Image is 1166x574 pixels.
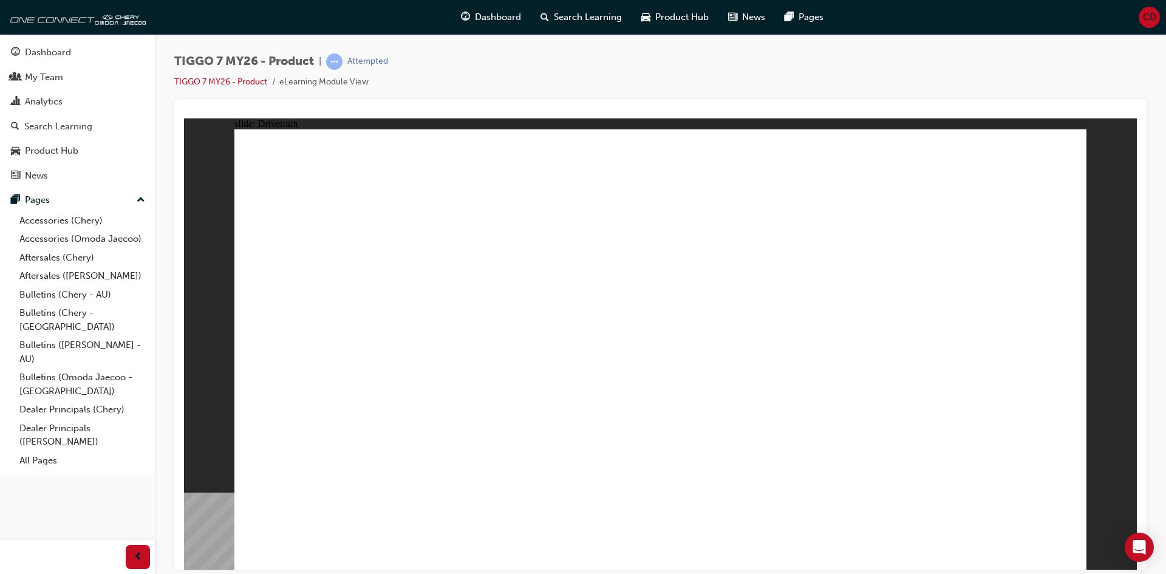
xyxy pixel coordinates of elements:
div: Open Intercom Messenger [1125,533,1154,562]
a: Bulletins ([PERSON_NAME] - AU) [15,336,150,368]
span: guage-icon [11,47,20,58]
span: car-icon [11,146,20,157]
a: All Pages [15,451,150,470]
img: oneconnect [6,5,146,29]
span: search-icon [11,121,19,132]
a: search-iconSearch Learning [531,5,632,30]
a: Accessories (Omoda Jaecoo) [15,230,150,248]
a: TIGGO 7 MY26 - Product [174,77,267,87]
li: eLearning Module View [279,75,369,89]
span: pages-icon [785,10,794,25]
a: pages-iconPages [775,5,833,30]
div: Pages [25,193,50,207]
div: Attempted [347,56,388,67]
span: TIGGO 7 MY26 - Product [174,55,314,69]
button: CD [1139,7,1160,28]
a: My Team [5,66,150,89]
span: chart-icon [11,97,20,108]
span: | [319,55,321,69]
span: News [742,10,765,24]
a: News [5,165,150,187]
a: Dealer Principals ([PERSON_NAME]) [15,419,150,451]
a: Dashboard [5,41,150,64]
a: Bulletins (Omoda Jaecoo - [GEOGRAPHIC_DATA]) [15,368,150,400]
a: Product Hub [5,140,150,162]
a: Bulletins (Chery - [GEOGRAPHIC_DATA]) [15,304,150,336]
span: people-icon [11,72,20,83]
span: car-icon [641,10,650,25]
a: guage-iconDashboard [451,5,531,30]
span: Product Hub [655,10,709,24]
a: Bulletins (Chery - AU) [15,285,150,304]
button: Pages [5,189,150,211]
span: pages-icon [11,195,20,206]
a: news-iconNews [718,5,775,30]
span: Dashboard [475,10,521,24]
div: Analytics [25,95,63,109]
span: guage-icon [461,10,470,25]
a: Accessories (Chery) [15,211,150,230]
iframe: To enrich screen reader interactions, please activate Accessibility in Grammarly extension settings [184,118,1137,570]
a: Analytics [5,91,150,113]
span: Search Learning [554,10,622,24]
div: Dashboard [25,46,71,60]
span: news-icon [728,10,737,25]
span: prev-icon [134,550,143,565]
div: News [25,169,48,183]
div: Product Hub [25,144,78,158]
a: Search Learning [5,115,150,138]
span: learningRecordVerb_ATTEMPT-icon [326,53,343,70]
button: DashboardMy TeamAnalyticsSearch LearningProduct HubNews [5,39,150,189]
div: Search Learning [24,120,92,134]
span: CD [1143,10,1156,24]
a: Dealer Principals (Chery) [15,400,150,419]
a: car-iconProduct Hub [632,5,718,30]
span: up-icon [137,193,145,208]
span: search-icon [540,10,549,25]
span: Pages [799,10,823,24]
div: My Team [25,70,63,84]
span: news-icon [11,171,20,182]
a: Aftersales ([PERSON_NAME]) [15,267,150,285]
a: Aftersales (Chery) [15,248,150,267]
